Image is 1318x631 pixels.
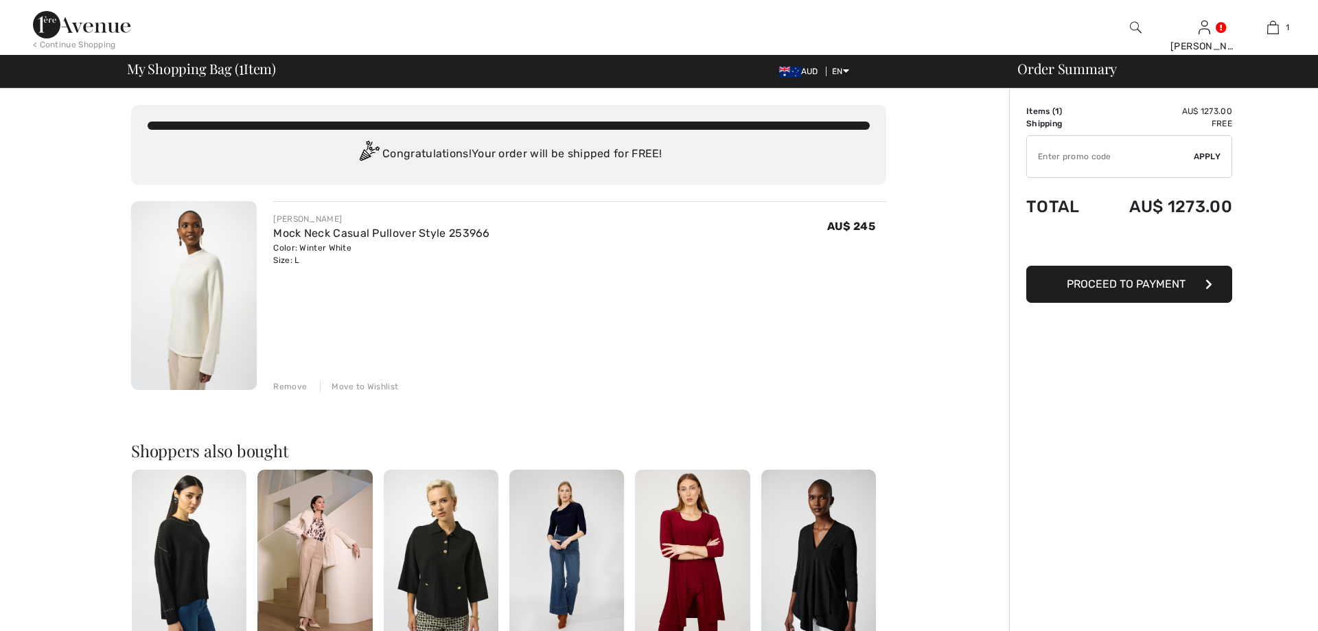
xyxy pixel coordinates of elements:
[1286,21,1289,34] span: 1
[239,58,244,76] span: 1
[779,67,824,76] span: AUD
[1001,62,1310,76] div: Order Summary
[779,67,801,78] img: Australian Dollar
[1239,19,1306,36] a: 1
[1026,266,1232,303] button: Proceed to Payment
[1170,39,1238,54] div: [PERSON_NAME]
[1096,117,1232,130] td: Free
[1199,21,1210,34] a: Sign In
[1096,105,1232,117] td: AU$ 1273.00
[33,38,116,51] div: < Continue Shopping
[355,141,382,168] img: Congratulation2.svg
[148,141,870,168] div: Congratulations! Your order will be shipped for FREE!
[131,442,886,459] h2: Shoppers also bought
[1267,19,1279,36] img: My Bag
[1055,106,1059,116] span: 1
[827,220,875,233] span: AU$ 245
[1067,277,1186,290] span: Proceed to Payment
[1026,117,1096,130] td: Shipping
[1130,19,1142,36] img: search the website
[273,227,489,240] a: Mock Neck Casual Pullover Style 253966
[1096,183,1232,230] td: AU$ 1273.00
[1194,150,1221,163] span: Apply
[1026,183,1096,230] td: Total
[1199,19,1210,36] img: My Info
[1026,230,1232,261] iframe: PayPal
[273,213,489,225] div: [PERSON_NAME]
[1027,136,1194,177] input: Promo code
[127,62,276,76] span: My Shopping Bag ( Item)
[131,201,257,390] img: Mock Neck Casual Pullover Style 253966
[33,11,130,38] img: 1ère Avenue
[832,67,849,76] span: EN
[273,380,307,393] div: Remove
[273,242,489,266] div: Color: Winter White Size: L
[1026,105,1096,117] td: Items ( )
[320,380,398,393] div: Move to Wishlist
